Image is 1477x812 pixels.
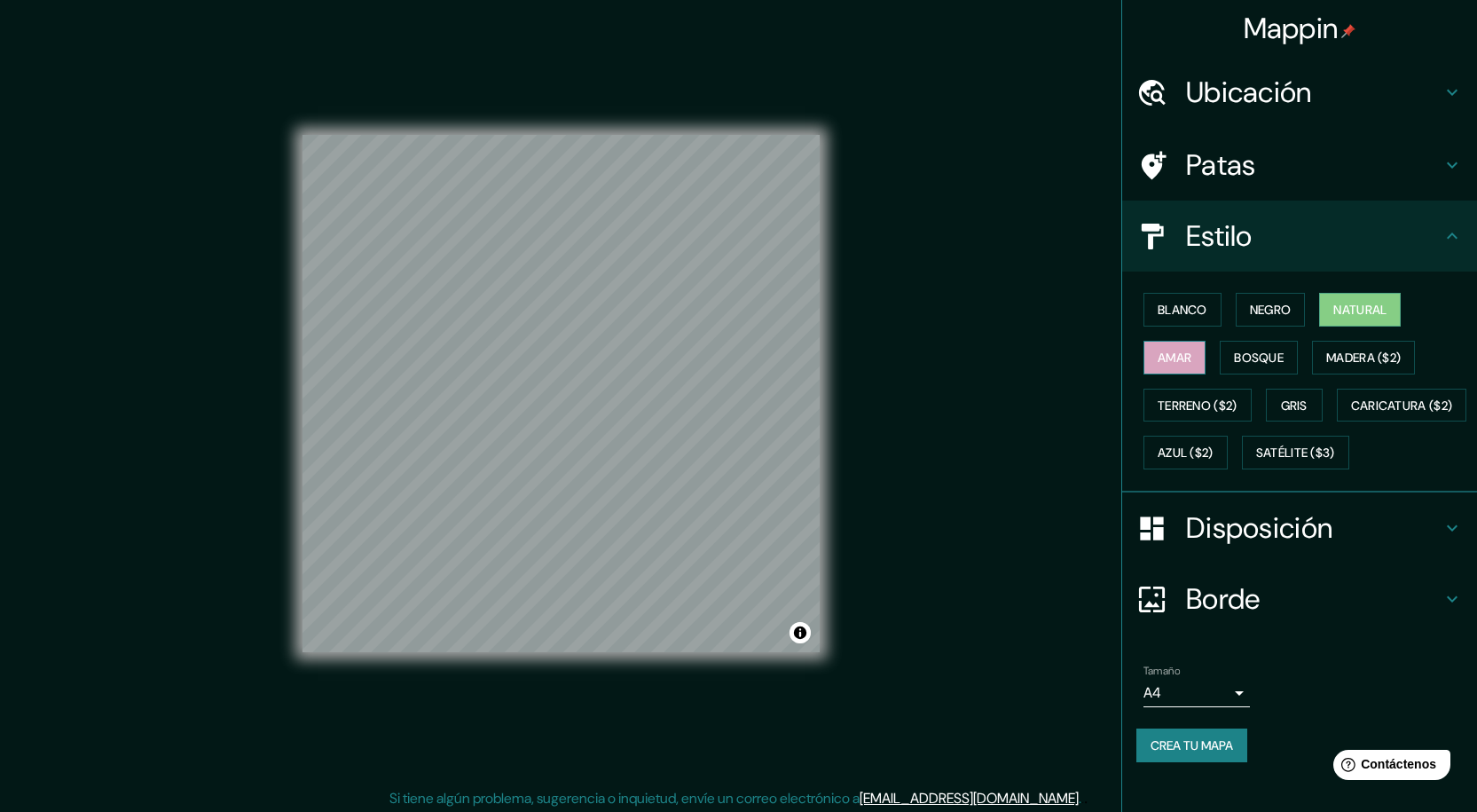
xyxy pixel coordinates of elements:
button: Azul ($2) [1143,436,1228,469]
font: Amar [1158,350,1191,366]
div: Patas [1122,130,1477,201]
img: pin-icon.png [1341,24,1355,38]
a: [EMAIL_ADDRESS][DOMAIN_NAME] [860,789,1079,808]
canvas: Mapa [302,135,820,652]
font: Estilo [1186,217,1253,255]
font: Mappin [1244,10,1339,47]
font: Madera ($2) [1326,350,1401,366]
font: Terreno ($2) [1158,398,1237,414]
button: Bosque [1220,341,1298,374]
font: Borde [1186,580,1261,618]
font: Natural [1333,302,1387,318]
div: Borde [1122,564,1477,635]
font: . [1084,788,1088,808]
button: Crea tu mapa [1136,729,1247,762]
font: Azul ($2) [1158,445,1214,461]
button: Gris [1266,389,1323,422]
font: Disposición [1186,509,1332,547]
font: . [1081,788,1084,808]
div: Ubicación [1122,57,1477,128]
button: Caricatura ($2) [1337,389,1467,422]
font: Bosque [1234,350,1284,366]
font: Gris [1281,398,1308,414]
div: Estilo [1122,201,1477,272]
iframe: Lanzador de widgets de ayuda [1319,743,1457,792]
font: Si tiene algún problema, sugerencia o inquietud, envíe un correo electrónico a [389,789,860,808]
button: Satélite ($3) [1242,436,1349,469]
font: . [1079,789,1081,808]
button: Negro [1236,293,1306,327]
button: Madera ($2) [1312,341,1415,374]
font: A4 [1143,683,1161,702]
font: Caricatura ($2) [1351,398,1453,414]
button: Blanco [1143,293,1222,327]
div: Disposición [1122,493,1477,564]
font: Blanco [1158,302,1207,318]
font: Negro [1250,302,1292,318]
font: Ubicación [1186,74,1312,111]
button: Amar [1143,341,1206,374]
button: Activar o desactivar atribución [790,622,811,643]
font: Patas [1186,146,1256,184]
font: Tamaño [1143,664,1180,678]
div: A4 [1143,679,1250,707]
button: Natural [1319,293,1401,327]
font: Satélite ($3) [1256,445,1335,461]
font: Crea tu mapa [1151,737,1233,753]
button: Terreno ($2) [1143,389,1252,422]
